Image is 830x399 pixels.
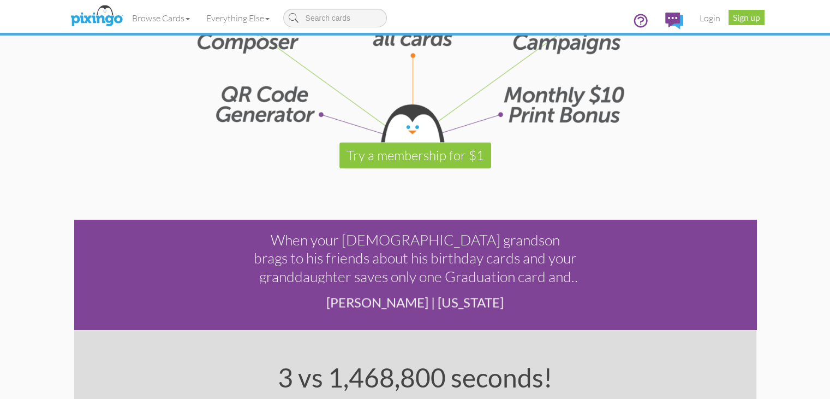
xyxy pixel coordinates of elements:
[339,142,491,168] a: Try a membership for $1
[144,365,686,391] div: 3 vs 1,468,800 seconds!
[253,294,577,330] footer: [PERSON_NAME] | [US_STATE]
[253,231,577,283] div: When your [DEMOGRAPHIC_DATA] grandson brags to his friends about his birthday cards and your gran...
[189,5,652,142] img: penguin-lines-text.png
[198,4,278,32] a: Everything Else
[665,13,683,29] img: comments.svg
[691,4,729,32] a: Login
[283,9,387,27] input: Search cards
[124,4,198,32] a: Browse Cards
[729,10,765,25] a: Sign up
[68,3,126,30] img: pixingo logo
